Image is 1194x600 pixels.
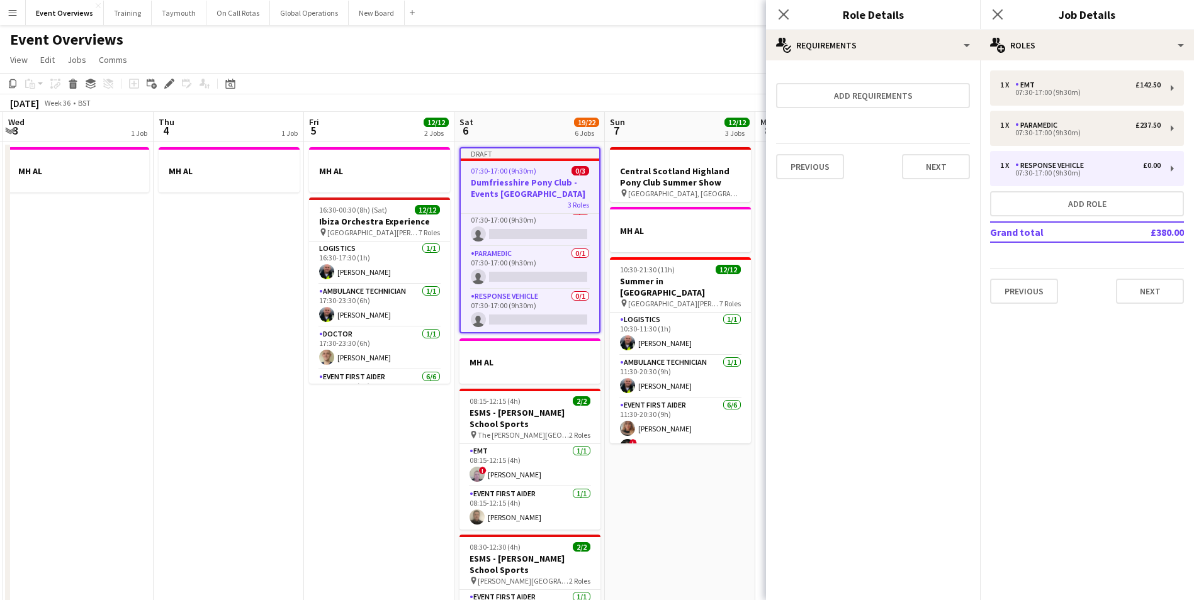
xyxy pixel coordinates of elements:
span: 3 Roles [568,200,589,209]
h3: Ibiza Orchestra Experience [309,216,450,227]
app-card-role: EMT1/108:15-12:15 (4h)![PERSON_NAME] [459,444,600,487]
h3: Central Scotland Highland Pony Club Summer Show [610,165,751,188]
span: ! [479,467,487,474]
a: Comms [94,52,132,68]
div: £237.50 [1135,121,1161,130]
div: 1 x [1000,121,1015,130]
div: Paramedic [1015,121,1062,130]
span: 8 [758,123,777,138]
span: 0/3 [572,166,589,175]
div: [DATE] [10,97,39,109]
button: Add requirements [776,83,970,108]
h3: MH AL [459,357,600,368]
span: [PERSON_NAME][GEOGRAPHIC_DATA] [478,576,569,586]
h3: Role Details [766,6,980,23]
button: Next [902,154,970,179]
span: View [10,54,28,65]
div: MH AL [459,338,600,384]
span: 16:30-00:30 (8h) (Sat) [319,205,387,214]
div: MH AL [610,207,751,252]
h3: Job Details [980,6,1194,23]
div: 07:30-17:00 (9h30m) [1000,170,1161,176]
span: 2 Roles [569,576,590,586]
app-job-card: MH AL [309,147,450,192]
app-job-card: MH AL [159,147,300,192]
a: View [5,52,33,68]
h3: ESMS - [PERSON_NAME] School Sports [459,553,600,575]
div: 1 Job [281,128,298,138]
app-card-role: Event First Aider6/617:30-23:30 (6h) [309,370,450,504]
button: Add role [990,191,1184,216]
app-card-role: Ambulance Technician1/111:30-20:30 (9h)[PERSON_NAME] [610,355,751,398]
h3: MH AL [8,165,149,177]
button: Previous [990,279,1058,304]
app-card-role: Logistics1/110:30-11:30 (1h)[PERSON_NAME] [610,313,751,355]
button: Previous [776,154,844,179]
span: 7 [608,123,625,138]
div: 1 Job [131,128,147,138]
span: Fri [309,116,319,128]
a: Edit [35,52,60,68]
app-card-role: Response Vehicle0/107:30-17:00 (9h30m) [461,289,599,332]
app-card-role: Paramedic0/107:30-17:00 (9h30m) [461,247,599,289]
app-job-card: 16:30-00:30 (8h) (Sat)12/12Ibiza Orchestra Experience [GEOGRAPHIC_DATA][PERSON_NAME], [GEOGRAPHIC... [309,197,450,384]
button: Training [104,1,152,25]
app-job-card: 10:30-21:30 (11h)12/12Summer in [GEOGRAPHIC_DATA] [GEOGRAPHIC_DATA][PERSON_NAME], [GEOGRAPHIC_DAT... [610,257,751,443]
span: 2/2 [573,396,590,406]
button: Global Operations [270,1,349,25]
span: 6 [458,123,473,138]
div: 6 Jobs [575,128,599,138]
span: 2/2 [573,542,590,552]
app-job-card: MH AL [8,147,149,192]
div: 1 x [1000,161,1015,170]
div: £142.50 [1135,81,1161,89]
div: BST [78,98,91,108]
span: 19/22 [574,118,599,127]
span: Sun [610,116,625,128]
app-job-card: Draft07:30-17:00 (9h30m)0/3Dumfriesshire Pony Club - Events [GEOGRAPHIC_DATA]3 RolesEMT0/107:30-1... [459,147,600,333]
span: 7 Roles [419,228,440,237]
h1: Event Overviews [10,30,123,49]
td: £380.00 [1109,222,1184,242]
app-card-role: EMT0/107:30-17:00 (9h30m) [461,204,599,247]
span: 3 [6,123,25,138]
button: Next [1116,279,1184,304]
div: 3 Jobs [725,128,749,138]
a: Jobs [62,52,91,68]
h3: MH AL [610,225,751,236]
div: Requirements [766,30,980,60]
span: 10:30-21:30 (11h) [620,265,675,274]
h3: MH AL [159,165,300,177]
app-job-card: 08:15-12:15 (4h)2/2ESMS - [PERSON_NAME] School Sports The [PERSON_NAME][GEOGRAPHIC_DATA]2 RolesEM... [459,389,600,530]
div: Response Vehicle [1015,161,1089,170]
span: 08:15-12:15 (4h) [470,396,521,406]
app-job-card: Central Scotland Highland Pony Club Summer Show [GEOGRAPHIC_DATA], [GEOGRAPHIC_DATA] [610,147,751,202]
span: Mon [760,116,777,128]
span: 12/12 [724,118,750,127]
button: New Board [349,1,405,25]
span: 2 Roles [569,430,590,440]
span: 07:30-17:00 (9h30m) [471,166,536,175]
div: EMT [1015,81,1040,89]
h3: Dumfriesshire Pony Club - Events [GEOGRAPHIC_DATA] [461,177,599,199]
button: On Call Rotas [206,1,270,25]
div: Draft [461,148,599,158]
div: 1 x [1000,81,1015,89]
span: Jobs [67,54,86,65]
span: Sat [459,116,473,128]
button: Event Overviews [26,1,104,25]
app-card-role: Ambulance Technician1/117:30-23:30 (6h)[PERSON_NAME] [309,284,450,327]
span: 08:30-12:30 (4h) [470,542,521,552]
span: 5 [307,123,319,138]
td: Grand total [990,222,1109,242]
span: 12/12 [424,118,449,127]
h3: ESMS - [PERSON_NAME] School Sports [459,407,600,430]
span: ! [629,439,637,447]
span: Wed [8,116,25,128]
